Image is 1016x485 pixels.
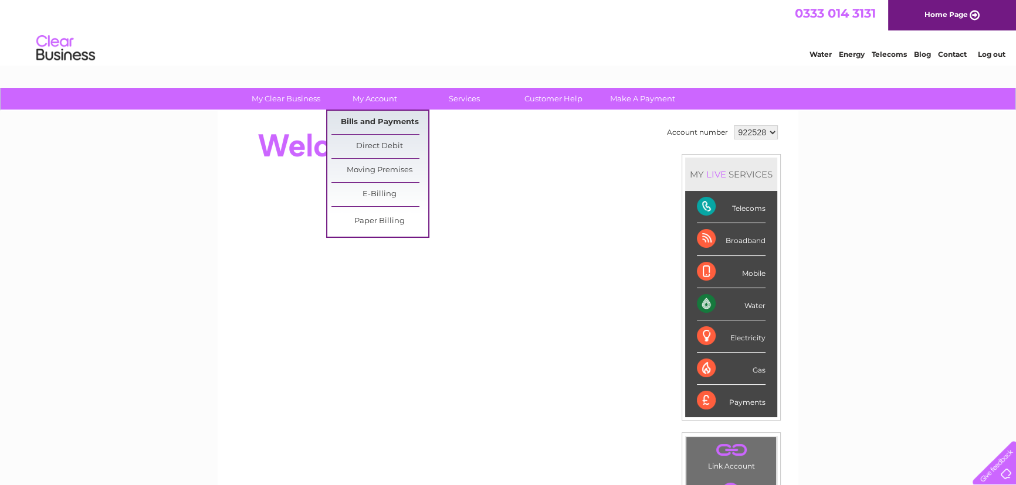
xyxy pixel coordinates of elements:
div: MY SERVICES [685,158,777,191]
a: 0333 014 3131 [795,6,876,21]
a: Bills and Payments [331,111,428,134]
a: My Account [327,88,424,110]
a: My Clear Business [238,88,334,110]
a: Paper Billing [331,210,428,233]
a: Make A Payment [594,88,691,110]
div: LIVE [704,169,729,180]
a: Services [416,88,513,110]
div: Telecoms [697,191,766,223]
a: Energy [839,50,865,59]
a: Blog [914,50,931,59]
div: Clear Business is a trading name of Verastar Limited (registered in [GEOGRAPHIC_DATA] No. 3667643... [232,6,786,57]
div: Water [697,288,766,320]
a: Direct Debit [331,135,428,158]
div: Payments [697,385,766,416]
a: E-Billing [331,183,428,206]
div: Mobile [697,256,766,288]
div: Broadband [697,223,766,255]
a: Contact [938,50,967,59]
img: logo.png [36,30,96,66]
a: Water [810,50,832,59]
div: Gas [697,353,766,385]
div: Electricity [697,320,766,353]
a: . [689,440,773,460]
a: Telecoms [872,50,907,59]
td: Link Account [686,436,777,473]
a: Moving Premises [331,159,428,182]
td: Account number [664,122,731,142]
a: Customer Help [505,88,602,110]
a: Log out [977,50,1005,59]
